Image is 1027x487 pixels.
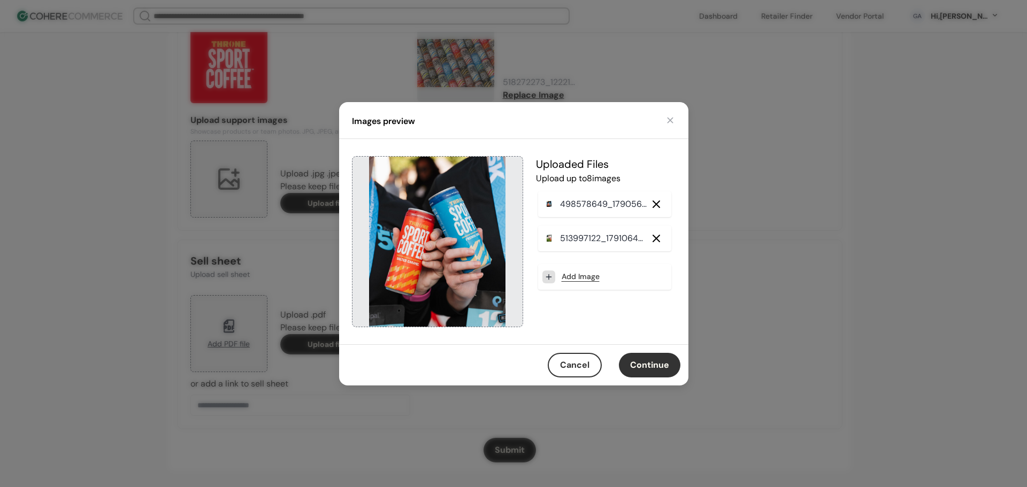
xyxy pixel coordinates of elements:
h5: Uploaded File s [536,156,673,172]
a: Add Image [562,271,600,282]
p: 498578649_17905649598167573_6771609965771985223_n_e607d1_.jpg [560,198,648,211]
p: 513997122_17910642567167573_9038179616932311062_n_b48697_.jpg [560,232,647,245]
button: Continue [619,353,680,377]
p: Upload up to 8 image s [536,172,673,185]
button: Cancel [548,353,602,377]
h4: Images preview [352,115,415,128]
